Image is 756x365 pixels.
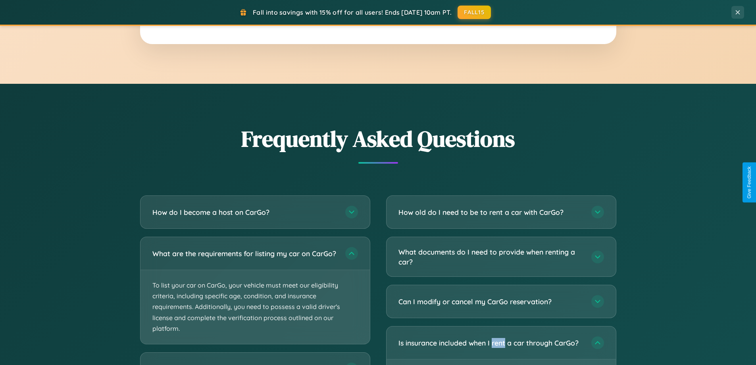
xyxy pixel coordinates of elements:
h3: What documents do I need to provide when renting a car? [398,247,583,267]
h3: How old do I need to be to rent a car with CarGo? [398,207,583,217]
h3: How do I become a host on CarGo? [152,207,337,217]
button: FALL15 [458,6,491,19]
h3: Can I modify or cancel my CarGo reservation? [398,297,583,307]
span: Fall into savings with 15% off for all users! Ends [DATE] 10am PT. [253,8,452,16]
h3: What are the requirements for listing my car on CarGo? [152,249,337,259]
h2: Frequently Asked Questions [140,124,616,154]
div: Give Feedback [746,166,752,199]
h3: Is insurance included when I rent a car through CarGo? [398,338,583,348]
p: To list your car on CarGo, your vehicle must meet our eligibility criteria, including specific ag... [140,270,370,344]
